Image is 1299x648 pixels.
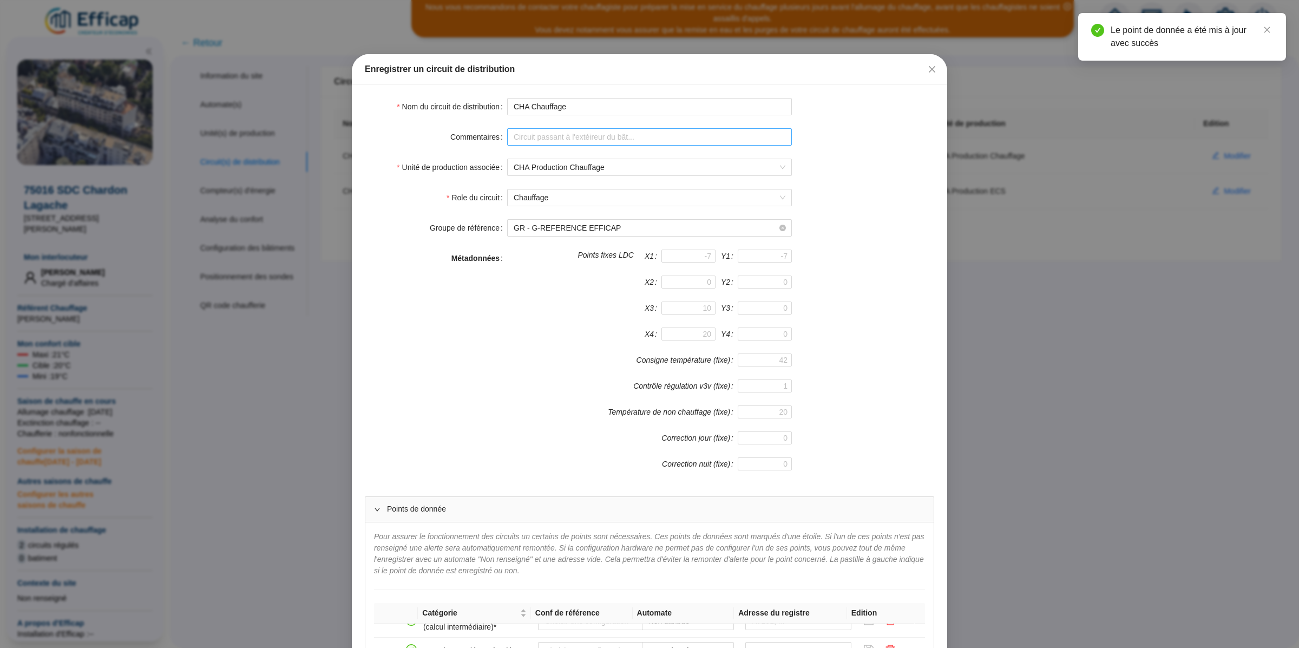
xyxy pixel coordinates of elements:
[507,98,792,115] input: Nom du circuit de distribution
[447,189,507,206] label: Role du circuit
[734,603,847,624] th: Adresse du registre
[514,159,785,175] span: CHA Production Chauffage
[633,603,734,624] th: Automate
[738,431,792,444] input: Correction jour (fixe)
[418,603,531,624] th: Catégorie
[645,302,661,315] label: X3
[422,607,518,619] span: Catégorie
[365,497,934,522] div: Points de donnée
[645,328,661,341] label: X4
[662,457,738,470] label: Correction nuit (fixe)
[661,250,716,263] input: X1
[779,225,786,231] span: close-circle
[661,431,738,444] label: Correction jour (fixe)
[397,159,507,176] label: Unité de production associée
[738,250,792,263] input: Y1
[923,65,941,74] span: Fermer
[738,379,792,392] input: Contrôle régulation v3v (fixe)
[645,250,661,263] label: X1
[738,354,792,366] input: Consigne température (fixe)
[397,98,507,115] label: Nom du circuit de distribution
[1263,26,1271,34] span: close
[578,250,633,276] div: Points fixes LDC
[721,276,738,289] label: Y2
[1111,24,1273,50] div: Le point de donnée a été mis à jour avec succès
[430,219,507,237] label: Groupe de référence
[633,379,738,392] label: Contrôle régulation v3v (fixe)
[514,220,785,236] span: GR - G-REFERENCE EFFICAP
[721,302,738,315] label: Y3
[531,603,633,624] th: Conf de référence
[608,405,738,418] label: Température de non chauffage (fixe)
[451,254,500,263] strong: Métadonnées
[450,128,507,146] label: Commentaires
[514,189,785,206] span: Chauffage
[923,61,941,78] button: Close
[365,63,934,76] div: Enregistrer un circuit de distribution
[637,354,738,366] label: Consigne température (fixe)
[738,302,792,315] input: Y3
[661,328,716,341] input: X4
[721,250,738,263] label: Y1
[738,457,792,470] input: Correction nuit (fixe)
[847,603,915,624] th: Edition
[661,276,716,289] input: X2
[738,405,792,418] input: Température de non chauffage (fixe)
[661,302,716,315] input: X3
[507,128,792,146] input: Commentaires
[1091,24,1104,37] span: check-circle
[374,506,380,513] span: expanded
[387,503,925,515] span: Points de donnée
[721,328,738,341] label: Y4
[645,276,661,289] label: X2
[738,328,792,341] input: Y4
[1261,24,1273,36] a: Close
[738,276,792,289] input: Y2
[374,532,924,575] span: Pour assurer le fonctionnement des circuits un certains de points sont nécessaires. Ces points de...
[928,65,936,74] span: close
